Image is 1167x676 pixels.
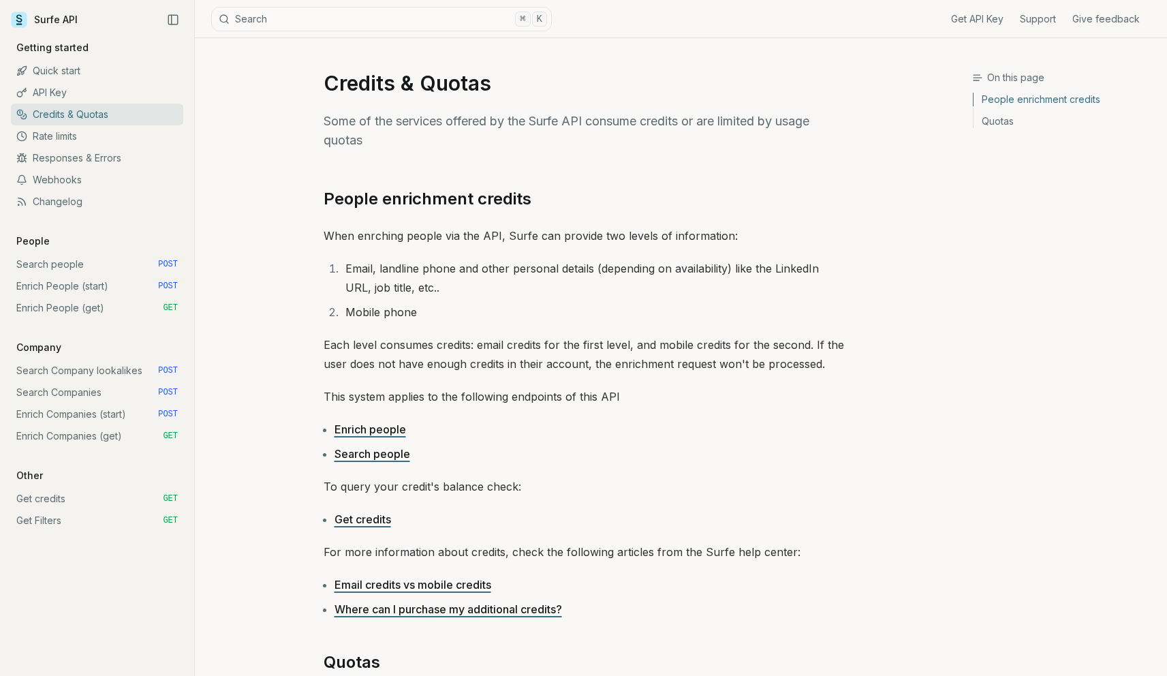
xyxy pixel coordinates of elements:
[334,578,491,591] a: Email credits vs mobile credits
[158,409,178,420] span: POST
[11,341,67,354] p: Company
[324,112,844,150] p: Some of the services offered by the Surfe API consume credits or are limited by usage quotas
[974,110,1156,128] a: Quotas
[324,651,380,673] a: Quotas
[334,447,410,461] a: Search people
[334,422,406,436] a: Enrich people
[341,259,844,297] li: Email, landline phone and other personal details (depending on availability) like the LinkedIn UR...
[324,188,531,210] a: People enrichment credits
[158,365,178,376] span: POST
[163,303,178,313] span: GET
[11,125,183,147] a: Rate limits
[324,542,844,562] p: For more information about credits, check the following articles from the Surfe help center:
[341,303,844,322] li: Mobile phone
[11,510,183,532] a: Get Filters GET
[334,602,562,616] a: Where can I purchase my additional credits?
[158,281,178,292] span: POST
[334,512,391,526] a: Get credits
[1020,12,1056,26] a: Support
[11,425,183,447] a: Enrich Companies (get) GET
[211,7,552,31] button: Search⌘K
[951,12,1003,26] a: Get API Key
[1072,12,1140,26] a: Give feedback
[11,360,183,382] a: Search Company lookalikes POST
[11,41,94,55] p: Getting started
[532,12,547,27] kbd: K
[163,10,183,30] button: Collapse Sidebar
[11,82,183,104] a: API Key
[163,493,178,504] span: GET
[11,382,183,403] a: Search Companies POST
[163,515,178,526] span: GET
[324,335,844,373] p: Each level consumes credits: email credits for the first level, and mobile credits for the second...
[11,147,183,169] a: Responses & Errors
[11,234,55,248] p: People
[11,169,183,191] a: Webhooks
[11,10,78,30] a: Surfe API
[324,387,844,406] p: This system applies to the following endpoints of this API
[11,297,183,319] a: Enrich People (get) GET
[11,403,183,425] a: Enrich Companies (start) POST
[11,469,48,482] p: Other
[324,477,844,496] p: To query your credit's balance check:
[972,71,1156,84] h3: On this page
[11,104,183,125] a: Credits & Quotas
[11,60,183,82] a: Quick start
[11,191,183,213] a: Changelog
[11,275,183,297] a: Enrich People (start) POST
[324,226,844,245] p: When enrching people via the API, Surfe can provide two levels of information:
[324,71,844,95] h1: Credits & Quotas
[158,259,178,270] span: POST
[163,431,178,442] span: GET
[158,387,178,398] span: POST
[11,253,183,275] a: Search people POST
[11,488,183,510] a: Get credits GET
[515,12,530,27] kbd: ⌘
[974,93,1156,110] a: People enrichment credits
